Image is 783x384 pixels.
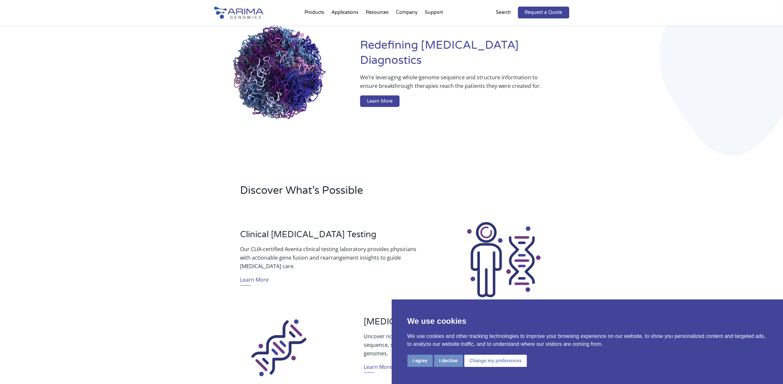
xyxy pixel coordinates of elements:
[464,355,527,367] button: Change my preferences
[518,7,569,18] a: Request a Quote
[407,315,768,327] p: We use cookies
[407,332,768,348] p: We use cookies and other tracking technologies to improve your browsing experience on our website...
[364,332,543,358] p: Uncover novel biomarkers and therapeutic targets by exploring the sequence, structure, and regula...
[364,363,392,373] a: Learn More
[364,317,543,332] h3: [MEDICAL_DATA] Genomics
[240,183,476,203] h2: Discover What’s Possible
[240,229,419,245] h3: Clinical [MEDICAL_DATA] Testing
[360,38,569,73] h1: Redefining [MEDICAL_DATA] Diagnostics
[496,8,511,17] p: Search
[360,73,543,95] p: We’re leveraging whole-genome sequence and structure information to ensure breakthrough therapies...
[240,245,419,270] p: Our CLIA-certified Aventa clinical testing laboratory provides physicians with actionable gene fu...
[407,355,433,367] button: I agree
[360,95,400,107] a: Learn More
[465,221,543,299] img: Clinical Testing Icon
[434,355,463,367] button: I decline
[240,275,269,286] a: Learn More
[214,7,263,19] img: Arima-Genomics-logo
